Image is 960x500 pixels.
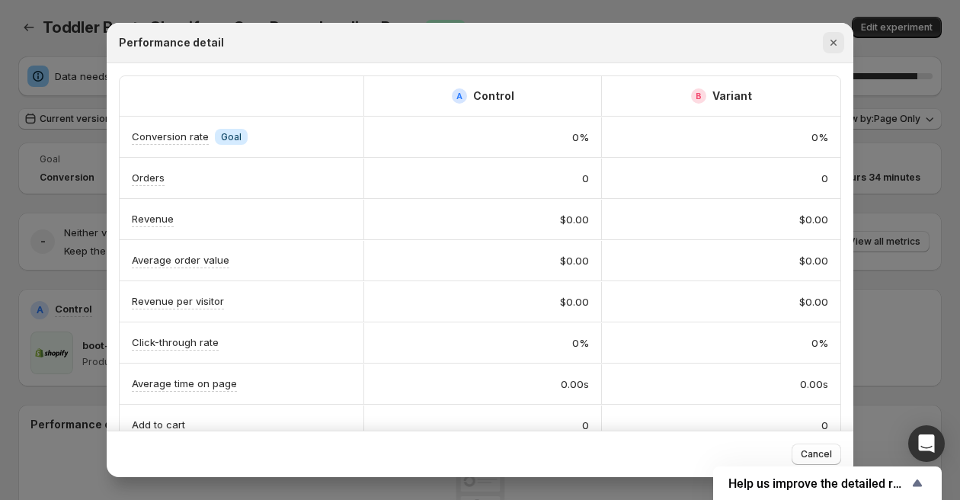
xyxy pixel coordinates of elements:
[132,252,229,268] p: Average order value
[792,444,841,465] button: Cancel
[132,417,185,432] p: Add to cart
[799,294,828,309] span: $0.00
[696,91,702,101] h2: B
[582,418,589,433] span: 0
[221,131,242,143] span: Goal
[799,212,828,227] span: $0.00
[132,293,224,309] p: Revenue per visitor
[132,335,219,350] p: Click-through rate
[712,88,752,104] h2: Variant
[456,91,462,101] h2: A
[728,476,908,491] span: Help us improve the detailed report for A/B campaigns
[582,171,589,186] span: 0
[561,377,589,392] span: 0.00s
[560,294,589,309] span: $0.00
[800,377,828,392] span: 0.00s
[823,32,844,53] button: Close
[473,88,514,104] h2: Control
[572,130,589,145] span: 0%
[801,448,832,460] span: Cancel
[572,335,589,351] span: 0%
[132,376,237,391] p: Average time on page
[799,253,828,268] span: $0.00
[908,425,945,462] div: Open Intercom Messenger
[132,129,209,144] p: Conversion rate
[132,170,165,185] p: Orders
[821,418,828,433] span: 0
[821,171,828,186] span: 0
[811,130,828,145] span: 0%
[132,211,174,226] p: Revenue
[560,253,589,268] span: $0.00
[119,35,224,50] h2: Performance detail
[728,474,926,492] button: Show survey - Help us improve the detailed report for A/B campaigns
[811,335,828,351] span: 0%
[560,212,589,227] span: $0.00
